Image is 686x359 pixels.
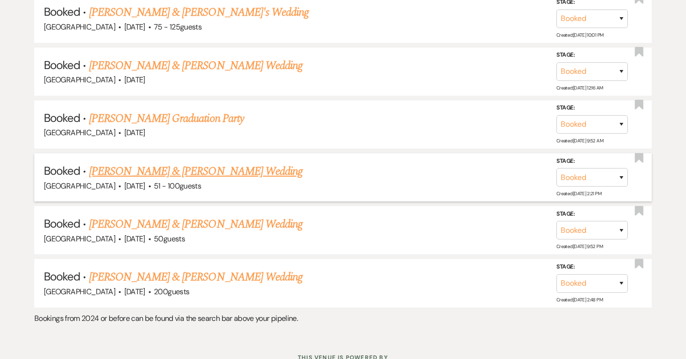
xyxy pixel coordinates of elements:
p: Bookings from 2024 or before can be found via the search bar above your pipeline. [34,312,652,325]
span: Booked [44,4,80,19]
span: 51 - 100 guests [154,181,201,191]
span: Created: [DATE] 9:52 AM [556,138,603,144]
span: Created: [DATE] 10:01 PM [556,32,603,38]
label: Stage: [556,209,628,219]
span: 200 guests [154,287,189,297]
label: Stage: [556,262,628,272]
a: [PERSON_NAME] & [PERSON_NAME] Wedding [89,269,303,286]
span: [DATE] [124,234,145,244]
a: [PERSON_NAME] & [PERSON_NAME]'s Wedding [89,4,309,21]
span: Created: [DATE] 2:48 PM [556,296,603,302]
a: [PERSON_NAME] & [PERSON_NAME] Wedding [89,216,303,233]
span: Created: [DATE] 12:16 AM [556,85,603,91]
label: Stage: [556,103,628,113]
span: Booked [44,269,80,284]
span: [DATE] [124,22,145,32]
a: [PERSON_NAME] Graduation Party [89,110,244,127]
label: Stage: [556,50,628,60]
label: Stage: [556,156,628,166]
span: 50 guests [154,234,185,244]
span: Booked [44,163,80,178]
span: [GEOGRAPHIC_DATA] [44,234,115,244]
span: [GEOGRAPHIC_DATA] [44,181,115,191]
span: 75 - 125 guests [154,22,202,32]
span: [GEOGRAPHIC_DATA] [44,75,115,85]
span: [GEOGRAPHIC_DATA] [44,22,115,32]
span: [DATE] [124,128,145,138]
span: Created: [DATE] 9:52 PM [556,243,603,249]
span: Booked [44,58,80,72]
span: [DATE] [124,287,145,297]
span: Created: [DATE] 2:21 PM [556,190,601,197]
a: [PERSON_NAME] & [PERSON_NAME] Wedding [89,57,303,74]
span: Booked [44,110,80,125]
span: [DATE] [124,181,145,191]
span: [GEOGRAPHIC_DATA] [44,128,115,138]
a: [PERSON_NAME] & [PERSON_NAME] Wedding [89,163,303,180]
span: [GEOGRAPHIC_DATA] [44,287,115,297]
span: Booked [44,216,80,231]
span: [DATE] [124,75,145,85]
